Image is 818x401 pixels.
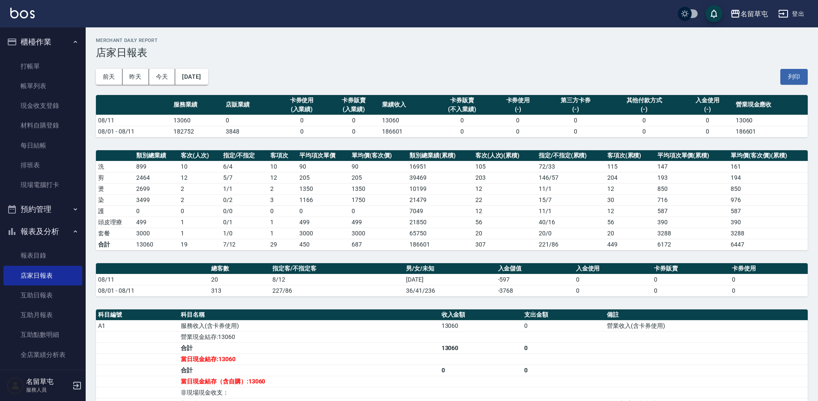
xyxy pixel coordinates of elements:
[96,309,179,321] th: 科目編號
[537,239,605,250] td: 221/86
[221,161,269,172] td: 6 / 4
[297,217,349,228] td: 499
[3,345,82,365] a: 全店業績分析表
[407,217,473,228] td: 21850
[3,31,82,53] button: 櫃檯作業
[209,274,270,285] td: 20
[349,150,407,161] th: 單均價(客次價)
[96,239,134,250] td: 合計
[179,353,439,365] td: 當日現金結存:13060
[609,96,679,105] div: 其他付款方式
[473,183,537,194] td: 12
[605,320,808,331] td: 營業收入(含卡券使用)
[3,76,82,96] a: 帳單列表
[179,376,439,387] td: 當日現金結存（含自購）:13060
[537,217,605,228] td: 40 / 16
[473,161,537,172] td: 105
[780,69,808,85] button: 列印
[96,69,122,85] button: 前天
[270,274,404,285] td: 8/12
[224,115,276,126] td: 0
[684,105,731,114] div: (-)
[7,377,24,394] img: Person
[655,161,729,172] td: 147
[434,96,490,105] div: 卡券販賣
[278,96,326,105] div: 卡券使用
[655,194,729,205] td: 716
[609,105,679,114] div: (-)
[705,5,722,22] button: save
[605,183,655,194] td: 12
[221,205,269,217] td: 0 / 0
[268,161,297,172] td: 10
[96,194,134,205] td: 染
[224,95,276,115] th: 店販業績
[655,205,729,217] td: 587
[278,105,326,114] div: (入業績)
[655,183,729,194] td: 850
[3,116,82,135] a: 材料自購登錄
[407,194,473,205] td: 21479
[655,217,729,228] td: 390
[728,150,808,161] th: 單均價(客次價)(累積)
[684,96,731,105] div: 入金使用
[134,183,179,194] td: 2699
[655,150,729,161] th: 平均項次單價(累積)
[473,150,537,161] th: 客次(人次)(累積)
[3,175,82,195] a: 現場電腦打卡
[122,69,149,85] button: 昨天
[134,150,179,161] th: 類別總業績
[179,172,221,183] td: 12
[404,263,496,274] th: 男/女/未知
[96,274,209,285] td: 08/11
[3,96,82,116] a: 現金收支登錄
[407,172,473,183] td: 39469
[96,285,209,296] td: 08/01 - 08/11
[175,69,208,85] button: [DATE]
[268,217,297,228] td: 1
[439,342,522,353] td: 13060
[221,228,269,239] td: 1 / 0
[297,228,349,239] td: 3000
[96,161,134,172] td: 洗
[179,239,221,250] td: 19
[221,172,269,183] td: 5 / 7
[221,150,269,161] th: 指定/不指定
[134,217,179,228] td: 499
[96,150,808,250] table: a dense table
[496,285,574,296] td: -3768
[96,228,134,239] td: 套餐
[775,6,808,22] button: 登出
[349,205,407,217] td: 0
[276,126,328,137] td: 0
[179,228,221,239] td: 1
[179,387,439,398] td: 非現場現金收支：
[221,217,269,228] td: 0 / 1
[179,150,221,161] th: 客次(人次)
[209,263,270,274] th: 總客數
[605,217,655,228] td: 56
[522,365,605,376] td: 0
[349,194,407,205] td: 1750
[328,126,380,137] td: 0
[605,309,808,321] th: 備註
[96,47,808,59] h3: 店家日報表
[179,183,221,194] td: 2
[407,150,473,161] th: 類別總業績(累積)
[221,239,269,250] td: 7/12
[574,285,652,296] td: 0
[134,194,179,205] td: 3499
[544,126,607,137] td: 0
[407,161,473,172] td: 16951
[404,285,496,296] td: 36/41/236
[349,161,407,172] td: 90
[432,126,492,137] td: 0
[740,9,768,19] div: 名留草屯
[544,115,607,126] td: 0
[473,217,537,228] td: 56
[96,172,134,183] td: 剪
[134,205,179,217] td: 0
[728,172,808,183] td: 194
[134,239,179,250] td: 13060
[297,183,349,194] td: 1350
